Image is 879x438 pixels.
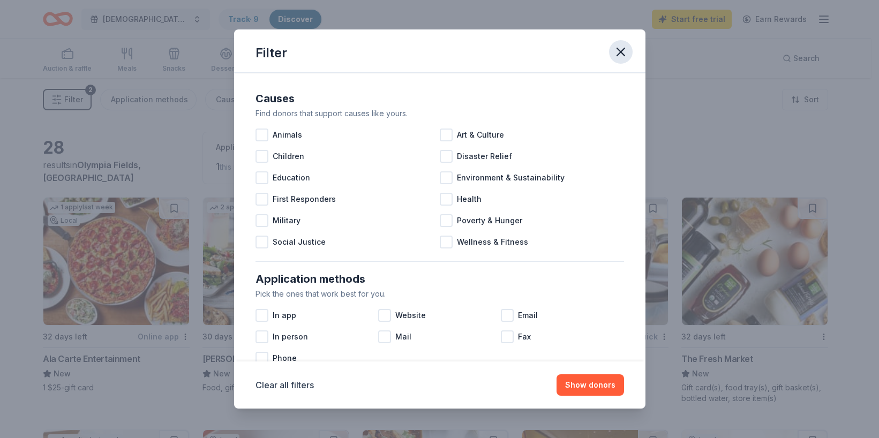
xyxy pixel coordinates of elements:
span: In person [273,330,308,343]
span: Poverty & Hunger [457,214,522,227]
div: Pick the ones that work best for you. [256,288,624,300]
span: Mail [395,330,411,343]
span: Art & Culture [457,129,504,141]
span: Health [457,193,482,206]
span: Children [273,150,304,163]
button: Clear all filters [256,379,314,391]
span: In app [273,309,296,322]
span: Education [273,171,310,184]
span: Animals [273,129,302,141]
span: First Responders [273,193,336,206]
span: Website [395,309,426,322]
span: Social Justice [273,236,326,248]
span: Phone [273,352,297,365]
span: Fax [518,330,531,343]
div: Application methods [256,270,624,288]
button: Show donors [557,374,624,396]
span: Environment & Sustainability [457,171,565,184]
span: Wellness & Fitness [457,236,528,248]
div: Find donors that support causes like yours. [256,107,624,120]
span: Disaster Relief [457,150,512,163]
div: Causes [256,90,624,107]
span: Military [273,214,300,227]
div: Filter [256,44,287,62]
span: Email [518,309,538,322]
